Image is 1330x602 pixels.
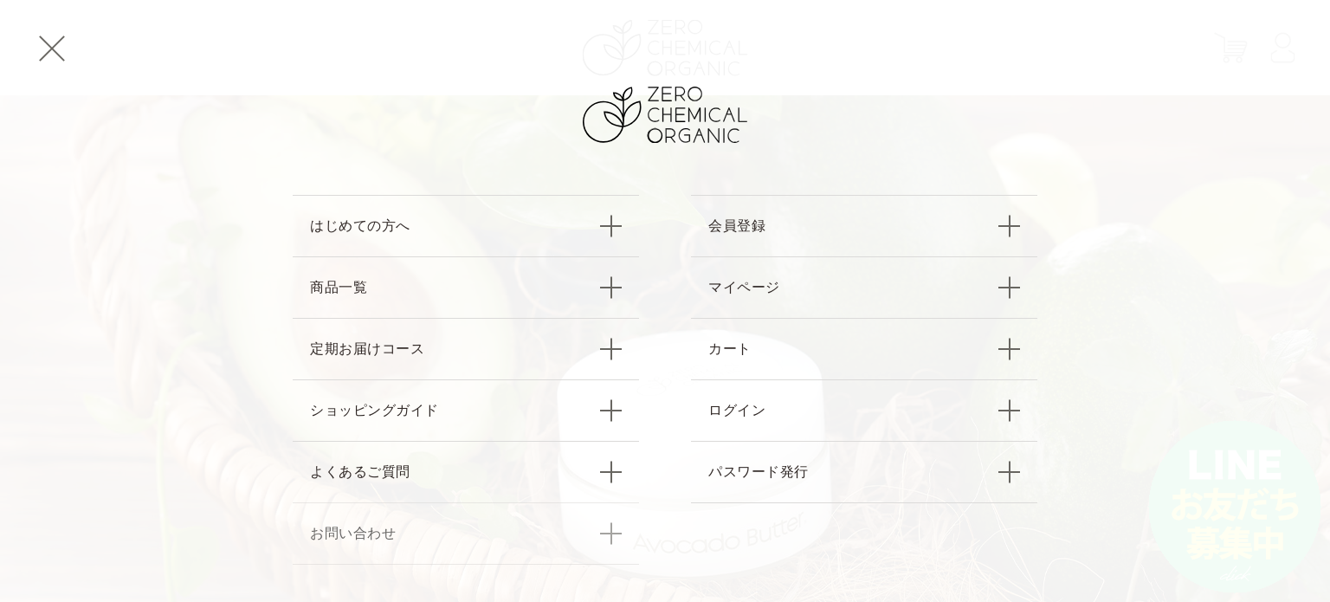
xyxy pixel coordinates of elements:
[691,379,1037,441] a: ログイン
[293,318,639,379] a: 定期お届けコース
[293,256,639,318] a: 商品一覧
[583,87,747,143] img: ZERO CHEMICAL ORGANIC
[293,379,639,441] a: ショッピングガイド
[293,441,639,502] a: よくあるご質問
[691,195,1037,256] a: 会員登録
[293,502,639,565] a: お問い合わせ
[691,318,1037,379] a: カート
[691,256,1037,318] a: マイページ
[691,441,1037,503] a: パスワード発行
[293,195,639,256] a: はじめての方へ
